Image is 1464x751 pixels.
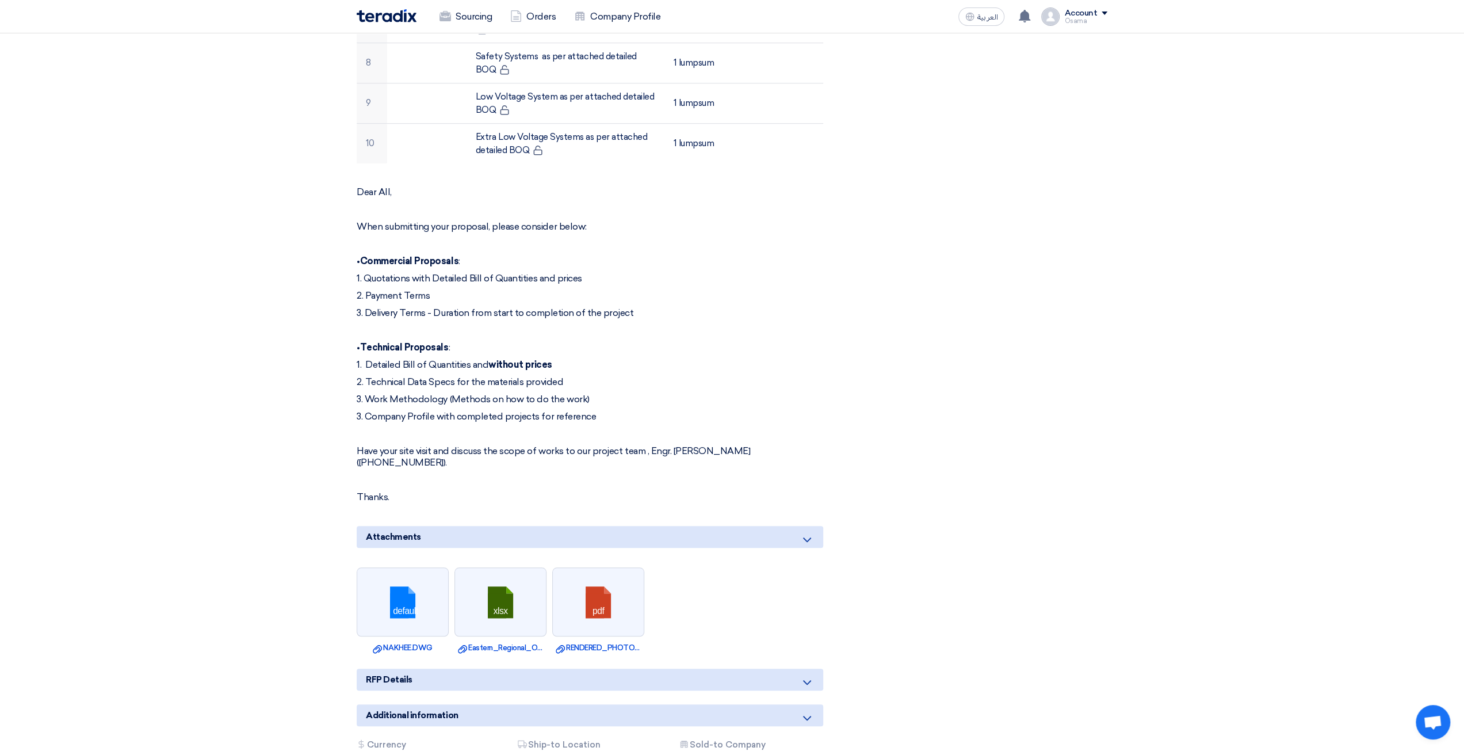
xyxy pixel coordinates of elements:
[1041,7,1060,26] img: profile_test.png
[958,7,1004,26] button: العربية
[357,9,416,22] img: Teradix logo
[357,307,823,319] p: 3. Delivery Terms - Duration from start to completion of the project
[664,124,744,164] td: 1 lumpsum
[357,445,823,468] p: Have your site visit and discuss the scope of works to our project team , Engr. [PERSON_NAME] ([P...
[664,43,744,83] td: 1 lumpsum
[360,642,445,654] a: NAKHEE.DWG
[357,342,823,353] p: • :
[357,491,823,503] p: Thanks.
[357,394,823,405] p: 3. Work Methodology (Methods on how to do the work)
[1416,705,1450,739] a: Open chat
[357,359,823,371] p: 1. Detailed Bill of Quantities and
[357,376,823,388] p: 2. Technical Data Specs for the materials provided
[360,342,449,353] strong: Technical Proposals
[467,43,665,83] td: Safety Systems as per attached detailed BOQ
[565,4,670,29] a: Company Profile
[556,642,641,654] a: RENDERED_PHOTOS.pdf
[664,83,744,124] td: 1 lumpsum
[488,359,552,370] strong: without prices
[357,256,823,267] p: • :
[430,4,501,29] a: Sourcing
[366,531,421,543] span: Attachments
[357,43,387,83] td: 8
[357,83,387,124] td: 9
[977,13,997,21] span: العربية
[458,642,543,654] a: Eastern_Regional_Office_BOQ_Rev.xlsx
[357,290,823,302] p: 2. Payment Terms
[1064,9,1097,18] div: Account
[357,411,823,422] p: 3. Company Profile with completed projects for reference
[357,124,387,164] td: 10
[366,673,412,686] span: RFP Details
[467,83,665,124] td: Low Voltage System as per attached detailed BOQ
[501,4,565,29] a: Orders
[467,124,665,164] td: Extra Low Voltage Systems as per attached detailed BOQ
[1064,18,1107,24] div: Osama
[366,709,458,722] span: Additional information
[360,256,458,266] strong: Commercial Proposals
[357,221,823,232] p: When submitting your proposal, please consider below:
[357,273,823,284] p: 1. Quotations with Detailed Bill of Quantities and prices
[357,186,823,198] p: Dear All,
